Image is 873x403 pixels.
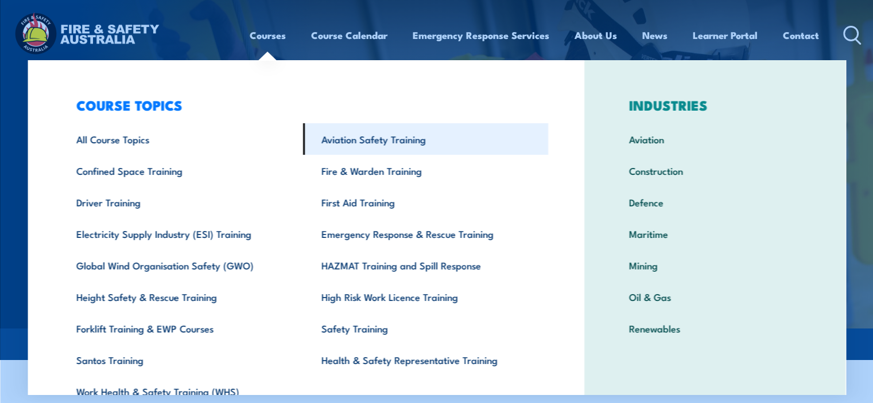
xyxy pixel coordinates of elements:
a: Aviation Safety Training [303,123,548,155]
a: About Us [575,20,617,50]
a: Mining [611,249,819,281]
a: Forklift Training & EWP Courses [58,312,303,344]
a: Height Safety & Rescue Training [58,281,303,312]
a: Defence [611,186,819,218]
h3: INDUSTRIES [611,97,819,113]
a: Santos Training [58,344,303,375]
a: Confined Space Training [58,155,303,186]
a: First Aid Training [303,186,548,218]
a: News [642,20,668,50]
a: Contact [783,20,819,50]
a: HAZMAT Training and Spill Response [303,249,548,281]
a: Learner Portal [693,20,758,50]
a: Emergency Response & Rescue Training [303,218,548,249]
a: Renewables [611,312,819,344]
a: Course Calendar [311,20,387,50]
a: Aviation [611,123,819,155]
a: Construction [611,155,819,186]
a: Fire & Warden Training [303,155,548,186]
h3: COURSE TOPICS [58,97,548,113]
a: Driver Training [58,186,303,218]
a: High Risk Work Licence Training [303,281,548,312]
a: Global Wind Organisation Safety (GWO) [58,249,303,281]
a: Health & Safety Representative Training [303,344,548,375]
a: Safety Training [303,312,548,344]
a: Oil & Gas [611,281,819,312]
a: Maritime [611,218,819,249]
a: All Course Topics [58,123,303,155]
a: Courses [250,20,286,50]
a: Emergency Response Services [413,20,549,50]
a: Electricity Supply Industry (ESI) Training [58,218,303,249]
